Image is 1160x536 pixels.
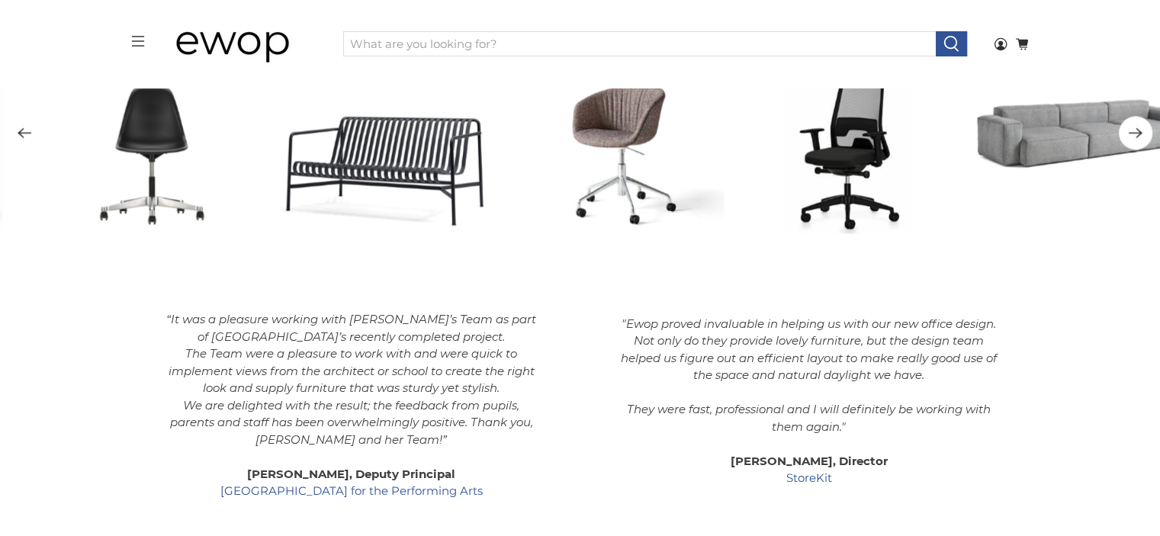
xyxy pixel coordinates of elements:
button: Previous [8,116,41,149]
em: The Team were a pleasure to work with and were quick to implement views from the architect or sch... [169,346,535,395]
strong: [PERSON_NAME], Director [731,454,888,468]
input: What are you looking for? [343,31,937,57]
strong: [PERSON_NAME], Deputy Principal [247,467,455,481]
em: “It was a pleasure working with [PERSON_NAME]’s Team as part of [GEOGRAPHIC_DATA]’s recently comp... [166,312,536,344]
a: [GEOGRAPHIC_DATA] for the Performing Arts [220,483,483,498]
a: StoreKit [786,470,832,485]
em: We are delighted with the result; the feedback from pupils, parents and staff has been overwhelmi... [170,398,533,447]
em: "Ewop proved invaluable in helping us with our new office design. Not only do they provide lovely... [621,316,997,434]
button: Next [1119,116,1152,149]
